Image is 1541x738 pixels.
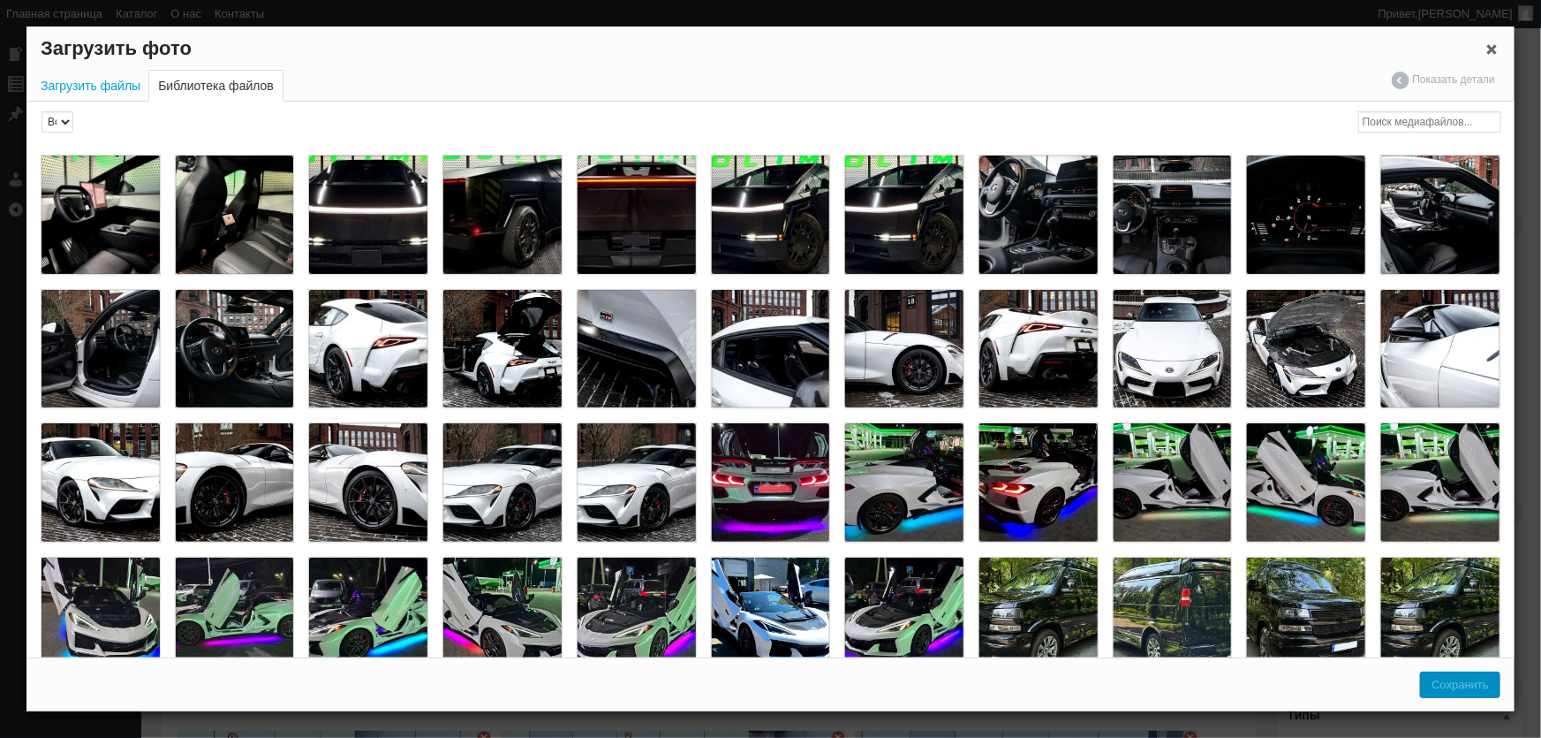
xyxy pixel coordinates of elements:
[570,148,704,282] li: Tesla Cybertruck черный прокат без водителя, тесла киберткар с водителем на свадьбу съемки фотосе...
[168,282,302,416] li: Toyota Supra 3.0 белая прокат спорткара, арендовать тойота супра для съемки фотосессии, тойота су...
[971,282,1106,416] li: Toyota Supra 3.0 белая прокат спорткара, арендовать тойота супра для съемки фотосессии, тойота су...
[1373,550,1507,684] li: Chevrolet Express аренда, прокат шевроле експре микроавтобус вип класс для трансфера в европу 01
[9,23,1064,65] p: цвет авто — черный, мотор — 4.7 бензин, коробка — автомат, привод — полный Цена — 4000 грн/ч+4000...
[1373,282,1507,416] li: Toyota Supra 3.0 белая прокат спорткара, арендовать тойота супра для съемки фотосессии, тойота су...
[1239,550,1373,684] li: Chevrolet Express аренда, прокат шевроле експре микроавтобус вип класс для трансфера в европу 03 (2)
[971,415,1106,550] li: Chevrolet-Corvette-кабриолет-на-прокат-аренда-кабриолет-для-съемки-фотосессии-шевроле-корвет-в-ки...
[704,148,838,282] li: Tesla Cybertruck черный прокат без водителя, тесла киберткар с водителем на свадьбу съемки фотосе...
[301,282,435,416] li: Toyota Supra 3.0 белая прокат спорткара, арендовать тойота супра для съемки фотосессии, тойота су...
[26,27,1515,71] h1: Загрузить фото
[34,282,168,416] li: Toyota Supra 3.0 белая прокат спорткара, арендовать тойота супра для съемки фотосессии, тойота су...
[971,148,1106,282] li: Toyota Supra 3.0 белая прокат спорткара, арендовать тойота супра для съемки фотосессии, тойота су...
[1358,111,1501,133] input: Поиск медиафайлов...
[148,70,283,102] a: Библиотека файлов
[570,415,704,550] li: Toyota Supra 3.0 белая прокат спорткара, арендовать тойота супра для съемки фотосессии, тойота су...
[1106,148,1240,282] li: Toyota Supra 3.0 белая прокат спорткара, арендовать тойота супра для съемки фотосессии, тойота су...
[168,148,302,282] li: Tesla Cybertruck черный прокат без водителя, тесла киберткар с водителем на свадьбу съемки фотосе...
[570,550,704,684] li: Chevrolet-Corvette-кабриолет-на-прокат-аренда-кабриолет-для-съемки-фотосессии-шевроле-корвет-в-ки...
[1106,550,1240,684] li: Chevrolet Express аренда, прокат шевроле експре микроавтобус вип класс для трансфера в европу 03 (1)
[1392,72,1495,89] span: Показать детали
[435,415,570,550] li: Toyota Supra 3.0 белая прокат спорткара, арендовать тойота супра для съемки фотосессии, тойота су...
[837,148,971,282] li: Tesla Cybertruck черный прокат без водителя, тесла киберткар с водителем на свадьбу съемки фотосе...
[435,550,570,684] li: Chevrolet-Corvette-кабриолет-на-прокат-аренда-кабриолет-для-съемки-фотосессии-шевроле-корвет-в-ки...
[1383,71,1504,88] a: Показать детали
[1373,415,1507,550] li: Chevrolet-Corvette-кабриолет-на-прокат-аренда-кабриолет-для-съемки-фотосессии-шевроле-корвет-в-ки...
[1239,282,1373,416] li: Toyota Supra 3.0 белая прокат спорткара, арендовать тойота супра для съемки фотосессии, тойота су...
[301,148,435,282] li: Tesla Cybertruck черный прокат без водителя, тесла киберткар с водителем на свадьбу съемки фотосе...
[34,550,168,684] li: Chevrolet-Corvette-кабриолет-на-прокат-аренда-кабриолет-для-съемки-фотосессии-шевроле-корвет-в-ки...
[34,148,168,282] li: Tesla Cybertruck черный прокат без водителя, тесла киберткар с водителем на свадьбу съемки фотосе...
[837,282,971,416] li: Toyota Supra 3.0 белая прокат спорткара, арендовать тойота супра для съемки фотосессии, тойота су...
[704,282,838,416] li: Toyota Supra 3.0 белая прокат спорткара, арендовать тойота супра для съемки фотосессии, тойота су...
[1239,415,1373,550] li: Chevrolet-Corvette-кабриолет-на-прокат-аренда-кабриолет-для-съемки-фотосессии-шевроле-корвет-в-ки...
[34,415,168,550] li: Toyota Supra 3.0 белая прокат спорткара, арендовать тойота супра для съемки фотосессии, тойота су...
[837,550,971,684] li: Chevrolet-Corvette-кабриолет-на-прокат-аренда-кабриолет-для-съемки-фотосессии-шевроле-корвет-в-ки...
[1373,148,1507,282] li: Toyota Supra 3.0 белая прокат спорткара, арендовать тойота супра для съемки фотосессии, тойота су...
[704,415,838,550] li: Chevrolet-Corvette-кабриолет-на-прокат-аренда-кабриолет-для-съемки-фотосессии-шевроле-корвет-в-ки...
[1420,672,1500,698] button: Сохранить
[1106,282,1240,416] li: Toyota Supra 3.0 белая прокат спорткара, арендовать тойота супра для съемки фотосессии, тойота су...
[837,415,971,550] li: Chevrolet-Corvette-кабриолет-на-прокат-аренда-кабриолет-для-съемки-фотосессии-шевроле-корвет-в-ки...
[301,415,435,550] li: Toyota Supra 3.0 белая прокат спорткара, арендовать тойота супра для съемки фотосессии, тойота су...
[1239,148,1373,282] li: Toyota Supra 3.0 белая прокат спорткара, арендовать тойота супра для съемки фотосессии, тойота су...
[971,550,1106,684] li: Chevrolet Express аренда, прокат шевроле експре микроавтобус вип класс для трансфера в европу 01
[435,282,570,416] li: Toyota Supra 3.0 белая прокат спорткара, арендовать тойота супра для съемки фотосессии, тойота су...
[168,550,302,684] li: Chevrolet-Corvette-кабриолет-на-прокат-аренда-кабриолет-для-съемки-фотосессии-шевроле-корвет-в-ки...
[1106,415,1240,550] li: Chevrolet-Corvette-кабриолет-на-прокат-аренда-кабриолет-для-съемки-фотосессии-шевроле-корвет-в-ки...
[168,415,302,550] li: Toyota Supra 3.0 белая прокат спорткара, арендовать тойота супра для съемки фотосессии, тойота су...
[32,71,149,102] a: Загрузить файлы
[435,148,570,282] li: Tesla Cybertruck черный прокат без водителя, тесла киберткар с водителем на свадьбу съемки фотосе...
[704,550,838,684] li: Chevrolet-Corvette-кабриолет-на-прокат-аренда-кабриолет-для-съемки-фотосессии-шевроле-корвет-в-ки...
[570,282,704,416] li: Toyota Supra 3.0 белая прокат спорткара, арендовать тойота супра для съемки фотосессии, тойота су...
[301,550,435,684] li: Chevrolet-Corvette-кабриолет-на-прокат-аренда-кабриолет-для-съемки-фотосессии-шевроле-корвет-в-ки...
